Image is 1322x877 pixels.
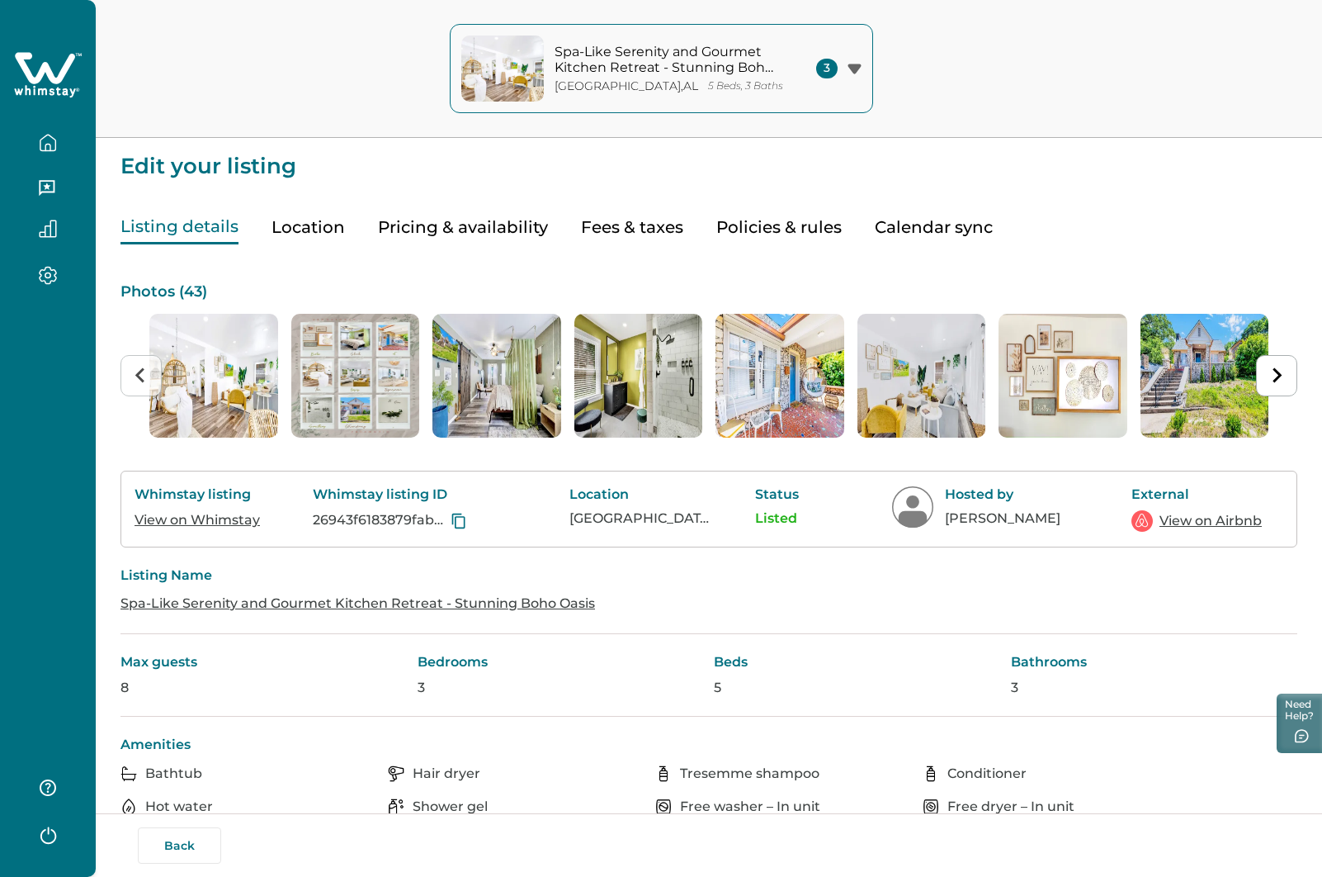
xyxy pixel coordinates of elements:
button: Location [271,211,345,244]
li: 7 of 43 [999,314,1127,438]
p: Status [755,486,846,503]
p: Free dryer – In unit [947,799,1074,815]
button: Next slide [1256,355,1297,396]
button: Fees & taxes [581,211,683,244]
button: Calendar sync [875,211,993,244]
li: 1 of 43 [149,314,278,438]
p: [PERSON_NAME] [945,510,1085,527]
img: list-photos [857,314,986,438]
p: Whimstay listing [135,486,267,503]
p: Listing Name [120,567,1297,584]
p: Listed [755,510,846,527]
p: 3 [418,680,705,696]
p: Beds [714,654,1001,671]
p: 26943f6183879fabbaabb1c2e2fab5f2 [313,512,447,529]
img: list-photos [715,314,844,438]
li: 2 of 43 [291,314,420,438]
button: Back [138,827,221,864]
img: list-photos [1140,314,1269,438]
p: External [1131,486,1263,503]
p: 3 [1011,680,1298,696]
img: amenity-icon [120,799,137,815]
button: property-coverSpa-Like Serenity and Gourmet Kitchen Retreat - Stunning Boho Oasis[GEOGRAPHIC_DATA... [450,24,873,113]
p: Edit your listing [120,138,1297,178]
p: Conditioner [947,766,1027,782]
p: Shower gel [413,799,488,815]
p: Hair dryer [413,766,480,782]
p: Photos ( 43 ) [120,284,1297,301]
p: 8 [120,680,408,696]
img: amenity-icon [388,766,404,782]
a: View on Whimstay [135,512,260,528]
p: Max guests [120,654,408,671]
p: [GEOGRAPHIC_DATA] , AL [555,79,698,93]
p: 5 [714,680,1001,696]
p: [GEOGRAPHIC_DATA], [GEOGRAPHIC_DATA], [GEOGRAPHIC_DATA] [569,510,710,527]
p: Whimstay listing ID [313,486,523,503]
img: amenity-icon [923,799,939,815]
button: Previous slide [120,355,162,396]
button: Policies & rules [716,211,842,244]
li: 6 of 43 [857,314,986,438]
img: list-photos [291,314,420,438]
li: 5 of 43 [715,314,844,438]
p: Hosted by [945,486,1085,503]
p: 5 Beds, 3 Baths [708,80,783,92]
img: list-photos [574,314,703,438]
p: Spa-Like Serenity and Gourmet Kitchen Retreat - Stunning Boho Oasis [555,44,777,76]
p: Location [569,486,710,503]
li: 8 of 43 [1140,314,1269,438]
li: 4 of 43 [574,314,703,438]
img: amenity-icon [923,766,939,782]
a: Spa-Like Serenity and Gourmet Kitchen Retreat - Stunning Boho Oasis [120,595,595,611]
img: amenity-icon [655,799,672,815]
a: View on Airbnb [1159,511,1262,531]
p: Bathtub [145,766,202,782]
img: amenity-icon [388,799,404,815]
p: Bedrooms [418,654,705,671]
button: Listing details [120,211,238,244]
img: list-photos [149,314,278,438]
img: amenity-icon [655,766,672,782]
img: list-photos [999,314,1127,438]
span: 3 [816,59,838,78]
p: Free washer – In unit [680,799,820,815]
p: Hot water [145,799,213,815]
button: Pricing & availability [378,211,548,244]
p: Amenities [120,737,1297,753]
img: list-photos [432,314,561,438]
img: property-cover [461,36,544,102]
p: Tresemme shampoo [680,766,819,782]
img: amenity-icon [120,766,137,782]
p: Bathrooms [1011,654,1298,671]
li: 3 of 43 [432,314,561,438]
